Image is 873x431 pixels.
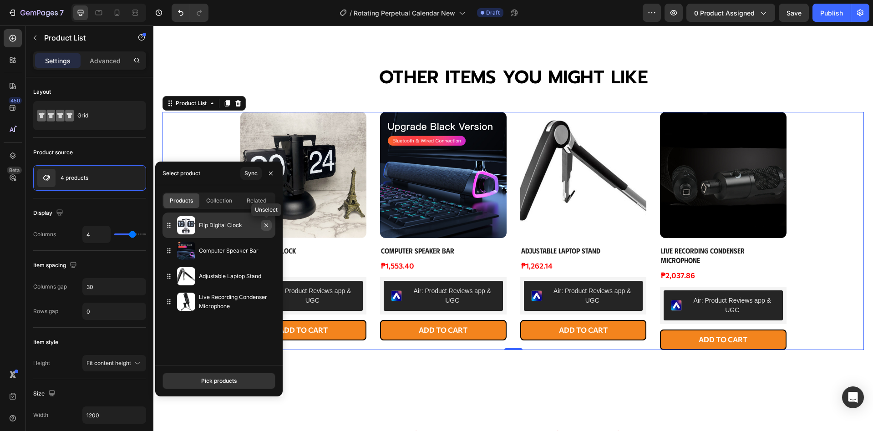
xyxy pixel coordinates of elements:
[842,386,864,408] div: Open Intercom Messenger
[378,265,389,276] img: CJbfpYa_9oYDEAE=.jpeg
[83,407,146,423] input: Auto
[367,86,493,213] a: Adjustable Laptop Stand
[61,175,88,181] p: 4 products
[199,221,272,230] p: Flip Digital Clock
[33,148,73,157] div: Product source
[247,197,266,205] span: Related
[177,293,195,311] img: collections
[265,300,314,309] div: ADD TO CART
[686,4,775,22] button: 0 product assigned
[33,259,79,272] div: Item spacing
[256,261,342,280] div: Air: Product Reviews app & UGC
[33,359,50,367] div: Height
[518,274,528,285] img: CJbfpYa_9oYDEAE=.jpeg
[177,216,195,234] img: collections
[33,388,57,400] div: Size
[199,246,272,255] p: Computer Speaker Bar
[367,294,493,315] button: ADD TO CART
[227,220,353,231] h1: Computer Speaker Bar
[162,169,200,177] div: Select product
[507,244,633,256] div: ₱2,037.86
[779,4,809,22] button: Save
[507,86,633,213] img: Live Recording Condenser Microphone
[371,255,490,285] button: Air: Product Reviews app & UGC
[7,167,22,174] div: Beta
[172,4,208,22] div: Undo/Redo
[82,355,146,371] button: Fit content height
[33,411,48,419] div: Width
[37,169,56,187] img: product feature img
[536,270,622,289] div: Air: Product Reviews app & UGC
[83,279,146,295] input: Auto
[33,307,58,315] div: Rows gap
[396,261,482,280] div: Air: Product Reviews app & UGC
[238,265,249,276] img: CJbfpYa_9oYDEAE=.jpeg
[177,267,195,285] img: collections
[9,97,22,104] div: 450
[162,373,275,389] button: Pick products
[206,197,232,205] span: Collection
[153,25,873,431] iframe: Design area
[507,304,633,325] button: ADD TO CART
[694,8,755,18] span: 0 product assigned
[812,4,851,22] button: Publish
[45,56,71,66] p: Settings
[83,226,110,243] input: Auto
[227,294,353,315] button: ADD TO CART
[90,56,121,66] p: Advanced
[77,105,133,126] div: Grid
[227,235,353,246] div: ₱1,553.40
[240,167,262,180] button: Sync
[367,220,493,231] h1: Adjustable Laptop Stand
[510,265,629,295] button: Air: Product Reviews app & UGC
[33,230,56,238] div: Columns
[354,8,455,18] span: Rotating Perpetual Calendar New
[787,9,802,17] span: Save
[545,309,594,319] div: ADD TO CART
[87,397,633,427] h2: Frequently Asked Questions
[83,303,146,319] input: Auto
[199,272,272,281] p: Adjustable Laptop Stand
[86,360,131,366] span: Fit content height
[199,293,272,311] p: Live Recording Condenser Microphone
[20,74,55,82] div: Product List
[820,8,843,18] div: Publish
[170,197,193,205] span: Products
[350,8,352,18] span: /
[201,377,237,385] div: Pick products
[486,9,500,17] span: Draft
[230,255,350,285] button: Air: Product Reviews app & UGC
[367,235,493,246] div: ₱1,262.14
[33,88,51,96] div: Layout
[33,338,58,346] div: Item style
[4,4,68,22] button: 7
[44,32,122,43] p: Product List
[244,169,258,177] div: Sync
[177,242,195,260] img: collections
[507,220,633,241] h1: Live Recording Condenser Microphone
[227,86,353,213] img: Computer Speaker Bar
[33,207,65,219] div: Display
[33,283,67,291] div: Columns gap
[406,300,454,309] div: ADD TO CART
[60,7,64,18] p: 7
